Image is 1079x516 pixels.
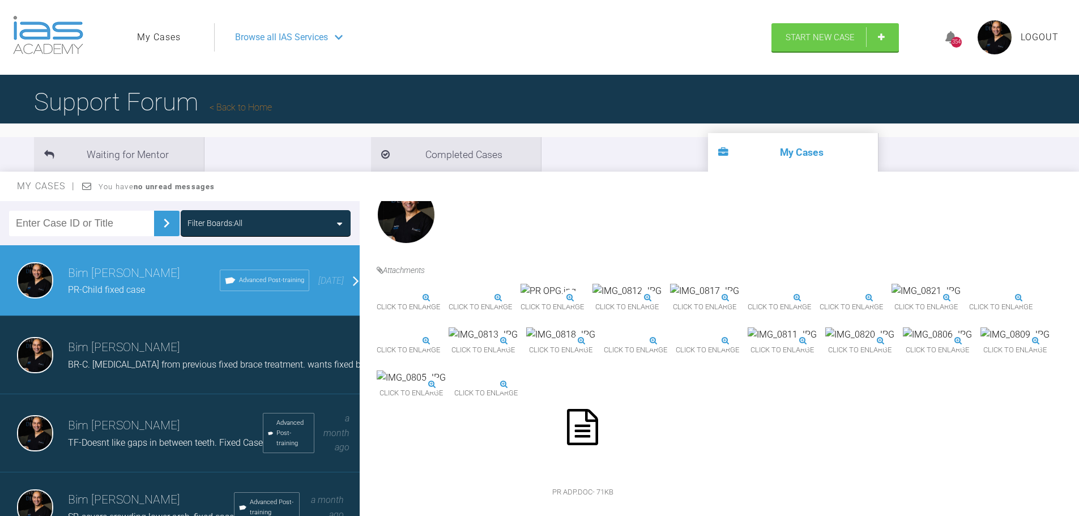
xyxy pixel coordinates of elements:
[137,30,181,45] a: My Cases
[765,327,834,342] img: IMG_0811.JPG
[670,298,739,316] span: Click to enlarge
[842,342,911,359] span: Click to enlarge
[903,284,972,298] img: IMG_0821.JPG
[377,185,436,244] img: Bim Sawhney
[377,298,440,316] span: Click to enlarge
[68,264,220,283] h3: Bim [PERSON_NAME]
[210,102,272,113] a: Back to Home
[454,385,523,402] span: Click to enlarge
[687,342,756,359] span: Click to enlarge
[748,284,817,298] img: IMG_0815.JPG
[68,338,476,357] h3: Bim [PERSON_NAME]
[68,416,263,436] h3: Bim [PERSON_NAME]
[1021,30,1059,45] a: Logout
[371,137,541,172] li: Completed Cases
[17,337,53,373] img: Bim Sawhney
[687,327,756,342] img: IMG_0819.JPG
[323,413,349,453] span: a month ago
[187,217,242,229] div: Filter Boards: All
[68,284,145,295] span: PR-Child fixed case
[670,284,739,298] img: IMG_0817.JPG
[377,370,446,385] img: IMG_0809.JPG
[465,185,1071,249] div: [PERSON_NAME] ADP, photos and rads included Rgds Bim
[903,298,972,316] span: Click to enlarge
[235,30,328,45] span: Browse all IAS Services
[532,327,601,342] img: IMG_0818.JPG
[532,342,601,359] span: Click to enlarge
[17,262,53,298] img: Bim Sawhney
[454,327,523,342] img: IMG_0813.JPG
[34,137,204,172] li: Waiting for Mentor
[17,415,53,451] img: Bim Sawhney
[609,342,679,359] span: Click to enlarge
[592,298,662,316] span: Click to enlarge
[449,298,512,316] span: Click to enlarge
[748,298,817,316] span: Click to enlarge
[34,82,272,122] h1: Support Forum
[592,284,662,298] img: IMG_0812.JPG
[134,182,215,191] strong: no unread messages
[99,182,215,191] span: You have
[13,16,83,54] img: logo-light.3e3ef733.png
[951,37,962,48] div: 354
[980,284,1050,298] img: IMG_0816.JPG
[377,385,446,402] span: Click to enlarge
[920,342,989,359] span: Click to enlarge
[449,284,505,298] img: PR RBW.jpg
[68,437,263,448] span: TF-Doesnt like gaps in between teeth. Fixed Case
[454,342,523,359] span: Click to enlarge
[377,342,446,359] span: Click to enlarge
[532,385,601,402] span: Click to enlarge
[68,491,234,510] h3: Bim [PERSON_NAME]
[609,327,679,342] img: IMG_0823.JPG
[532,370,601,385] img: IMG_0807.JPG
[377,327,446,342] img: IMG_0814.JPG
[842,327,911,342] img: IMG_0820.JPG
[765,342,834,359] span: Click to enlarge
[157,214,176,232] img: chevronRight.28bd32b0.svg
[454,370,523,385] img: IMG_0805.JPG
[521,284,576,298] img: PR OPG.jpg
[708,133,878,172] li: My Cases
[521,298,584,316] span: Click to enlarge
[377,284,432,298] img: PR LBW.jpg
[318,275,344,286] span: [DATE]
[978,20,1012,54] img: profile.png
[920,327,989,342] img: IMG_0806.JPG
[980,298,1050,316] span: Click to enlarge
[276,418,309,449] span: Advanced Post-training
[17,181,75,191] span: My Cases
[239,275,304,285] span: Advanced Post-training
[9,211,154,236] input: Enter Case ID or Title
[825,298,894,316] span: Click to enlarge
[771,23,899,52] a: Start New Case
[377,264,1071,276] h4: Attachments
[825,284,894,298] img: IMG_0822.JPG
[68,359,476,370] span: BR-C. [MEDICAL_DATA] from previous fixed brace treatment. wants fixed braces again and not aligners.
[786,32,855,42] span: Start New Case
[609,484,723,501] span: PR ADP.doc - 71KB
